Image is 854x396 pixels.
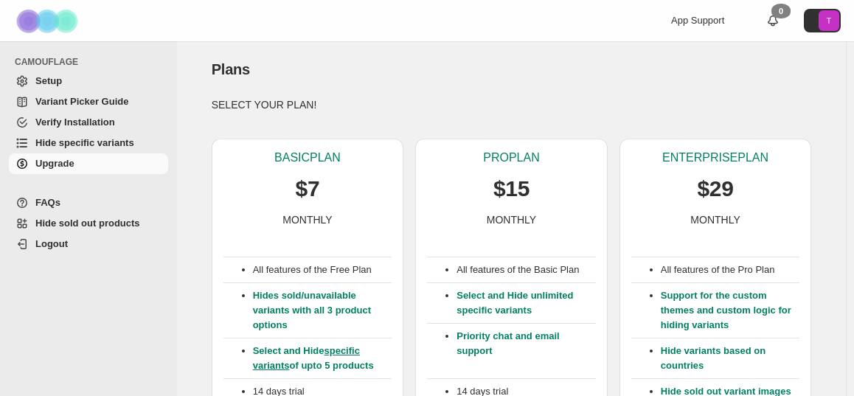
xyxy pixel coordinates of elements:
[804,9,841,32] button: Avatar with initials T
[456,288,596,318] p: Select and Hide unlimited specific variants
[253,288,392,333] p: Hides sold/unavailable variants with all 3 product options
[9,71,168,91] a: Setup
[35,75,62,86] span: Setup
[661,344,800,373] p: Hide variants based on countries
[274,150,341,165] p: BASIC PLAN
[771,4,791,18] div: 0
[253,263,392,277] p: All features of the Free Plan
[9,234,168,254] a: Logout
[9,192,168,213] a: FAQs
[296,174,320,204] p: $7
[282,212,332,227] p: MONTHLY
[35,197,60,208] span: FAQs
[12,1,86,41] img: Camouflage
[766,13,780,28] a: 0
[456,329,596,373] p: Priority chat and email support
[9,133,168,153] a: Hide specific variants
[35,158,74,169] span: Upgrade
[661,263,800,277] p: All features of the Pro Plan
[35,96,128,107] span: Variant Picker Guide
[487,212,536,227] p: MONTHLY
[35,137,134,148] span: Hide specific variants
[662,150,768,165] p: ENTERPRISE PLAN
[661,288,800,333] p: Support for the custom themes and custom logic for hiding variants
[212,97,812,112] p: SELECT YOUR PLAN!
[15,56,170,68] span: CAMOUFLAGE
[697,174,733,204] p: $29
[827,16,832,25] text: T
[253,344,392,373] p: Select and Hide of upto 5 products
[671,15,724,26] span: App Support
[690,212,740,227] p: MONTHLY
[9,153,168,174] a: Upgrade
[212,61,250,77] span: Plans
[35,117,115,128] span: Verify Installation
[35,218,140,229] span: Hide sold out products
[493,174,530,204] p: $15
[9,91,168,112] a: Variant Picker Guide
[819,10,839,31] span: Avatar with initials T
[9,112,168,133] a: Verify Installation
[9,213,168,234] a: Hide sold out products
[35,238,68,249] span: Logout
[456,263,596,277] p: All features of the Basic Plan
[483,150,539,165] p: PRO PLAN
